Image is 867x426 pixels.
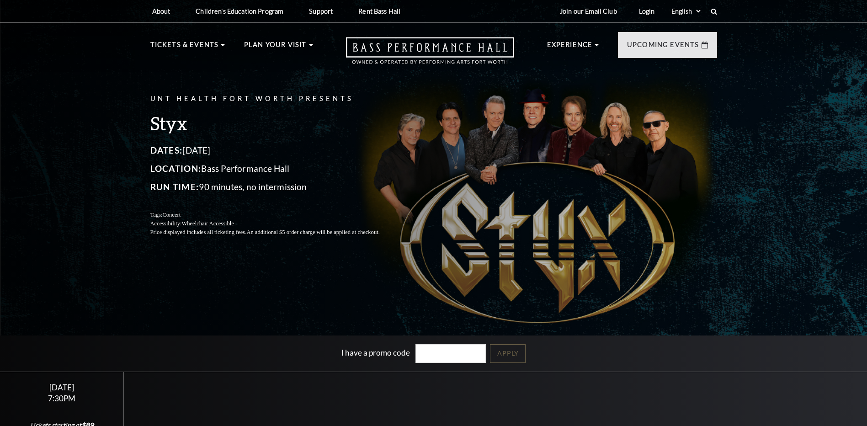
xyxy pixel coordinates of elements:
[670,7,702,16] select: Select:
[150,219,402,228] p: Accessibility:
[246,229,379,235] span: An additional $5 order charge will be applied at checkout.
[150,112,402,135] h3: Styx
[150,145,183,155] span: Dates:
[181,220,234,227] span: Wheelchair Accessible
[244,39,307,56] p: Plan Your Visit
[150,39,219,56] p: Tickets & Events
[341,348,410,357] label: I have a promo code
[150,143,402,158] p: [DATE]
[150,211,402,219] p: Tags:
[150,161,402,176] p: Bass Performance Hall
[11,383,113,392] div: [DATE]
[547,39,593,56] p: Experience
[196,7,283,15] p: Children's Education Program
[150,93,402,105] p: UNT Health Fort Worth Presents
[150,163,202,174] span: Location:
[152,7,170,15] p: About
[150,181,199,192] span: Run Time:
[150,228,402,237] p: Price displayed includes all ticketing fees.
[358,7,400,15] p: Rent Bass Hall
[162,212,181,218] span: Concert
[150,180,402,194] p: 90 minutes, no intermission
[11,394,113,402] div: 7:30PM
[309,7,333,15] p: Support
[627,39,699,56] p: Upcoming Events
